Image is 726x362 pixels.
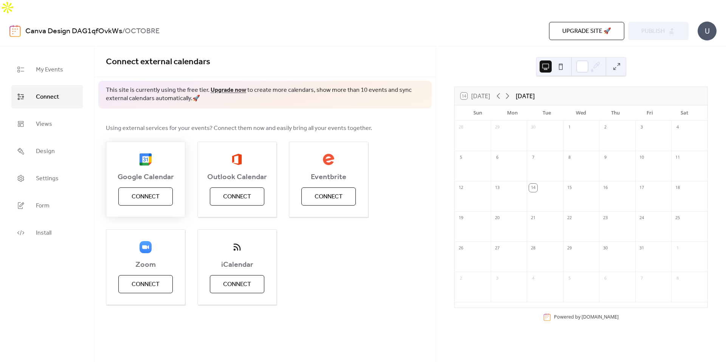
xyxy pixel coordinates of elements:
div: 6 [601,274,610,283]
div: Fri [633,105,667,121]
a: My Events [11,58,83,81]
div: 21 [529,214,537,222]
button: Connect [118,187,173,206]
span: Install [36,227,51,239]
span: Design [36,145,55,158]
div: 18 [673,184,682,192]
div: 8 [673,274,682,283]
div: 5 [457,153,465,162]
div: 22 [565,214,574,222]
div: U [698,22,717,40]
img: eventbrite [323,153,335,166]
span: Connect [132,192,160,201]
div: 13 [493,184,501,192]
div: 7 [638,274,646,283]
div: 28 [529,244,537,252]
div: 19 [457,214,465,222]
span: Connect [315,192,343,201]
div: Sun [461,105,495,121]
div: 8 [565,153,574,162]
span: Using external services for your events? Connect them now and easily bring all your events together. [106,124,372,133]
div: 1 [565,123,574,131]
span: Connect [223,280,251,289]
a: Canva Design DAG1qfOvkWs [25,24,122,39]
span: iCalendar [198,260,276,269]
span: Connect [132,280,160,289]
img: outlook [232,153,242,166]
span: Google Calendar [106,173,185,182]
button: Connect [210,275,264,293]
div: 3 [638,123,646,131]
span: My Events [36,64,63,76]
a: Upgrade now [211,84,246,96]
img: logo [9,25,21,37]
div: Mon [495,105,529,121]
div: 17 [638,184,646,192]
div: 23 [601,214,610,222]
div: Wed [564,105,598,121]
div: 15 [565,184,574,192]
div: 11 [673,153,682,162]
img: zoom [140,241,152,253]
span: Outlook Calendar [198,173,276,182]
div: 12 [457,184,465,192]
div: 14 [529,184,537,192]
a: Settings [11,167,83,190]
b: / [122,24,125,39]
div: 4 [673,123,682,131]
div: 4 [529,274,537,283]
a: Install [11,221,83,244]
img: ical [231,241,243,253]
div: 31 [638,244,646,252]
span: Connect [36,91,59,103]
div: Powered by [554,314,619,320]
div: 7 [529,153,537,162]
button: Connect [301,187,356,206]
div: 1 [673,244,682,252]
a: Form [11,194,83,217]
div: 29 [493,123,501,131]
div: 5 [565,274,574,283]
div: 9 [601,153,610,162]
div: 6 [493,153,501,162]
span: Views [36,118,52,130]
div: 25 [673,214,682,222]
div: 20 [493,214,501,222]
span: Upgrade site 🚀 [562,27,611,36]
div: 2 [457,274,465,283]
div: Thu [598,105,633,121]
div: 30 [529,123,537,131]
div: 26 [457,244,465,252]
div: Tue [529,105,564,121]
span: Form [36,200,50,212]
div: 29 [565,244,574,252]
div: 27 [493,244,501,252]
div: 10 [638,153,646,162]
div: 16 [601,184,610,192]
div: 28 [457,123,465,131]
b: OCTOBRE [125,24,160,39]
span: Settings [36,173,59,185]
button: Upgrade site 🚀 [549,22,624,40]
span: Connect external calendars [106,54,210,70]
div: 3 [493,274,501,283]
div: 24 [638,214,646,222]
button: Connect [118,275,173,293]
button: Connect [210,187,264,206]
div: 2 [601,123,610,131]
a: [DOMAIN_NAME] [582,314,619,320]
span: This site is currently using the free tier. to create more calendars, show more than 10 events an... [106,86,424,103]
div: Sat [667,105,701,121]
span: Eventbrite [289,173,368,182]
a: Views [11,112,83,136]
div: 30 [601,244,610,252]
img: google [140,153,152,166]
span: Connect [223,192,251,201]
a: Connect [11,85,83,108]
span: Zoom [106,260,185,269]
div: [DATE] [516,91,535,101]
a: Design [11,139,83,163]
